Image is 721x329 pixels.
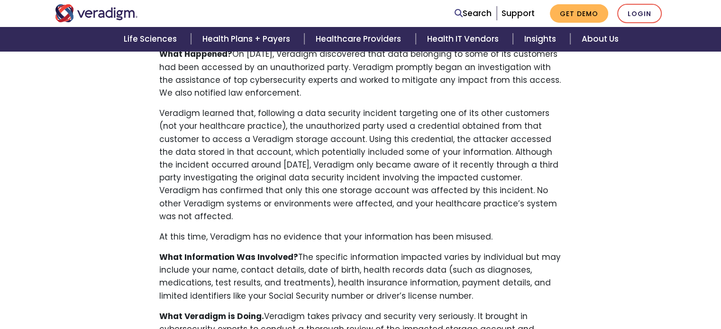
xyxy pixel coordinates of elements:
p: At this time, Veradigm has no evidence that your information has been misused. [159,231,562,243]
a: Search [455,7,492,20]
a: Get Demo [550,4,608,23]
a: Support [502,8,535,19]
img: Veradigm logo [55,4,138,22]
a: Life Sciences [112,27,191,51]
p: The specific information impacted varies by individual but may include your name, contact details... [159,251,562,302]
strong: What Veradigm is Doing. [159,311,264,322]
a: Health Plans + Payers [191,27,304,51]
a: Login [617,4,662,23]
a: About Us [570,27,630,51]
a: Health IT Vendors [416,27,513,51]
strong: What Happened? [159,48,232,60]
p: On [DATE], Veradigm discovered that data belonging to some of its customers had been accessed by ... [159,48,562,99]
strong: What Information Was Involved? [159,251,298,263]
a: Healthcare Providers [304,27,415,51]
a: Insights [513,27,570,51]
p: Veradigm learned that, following a data security incident targeting one of its other customers (n... [159,107,562,223]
